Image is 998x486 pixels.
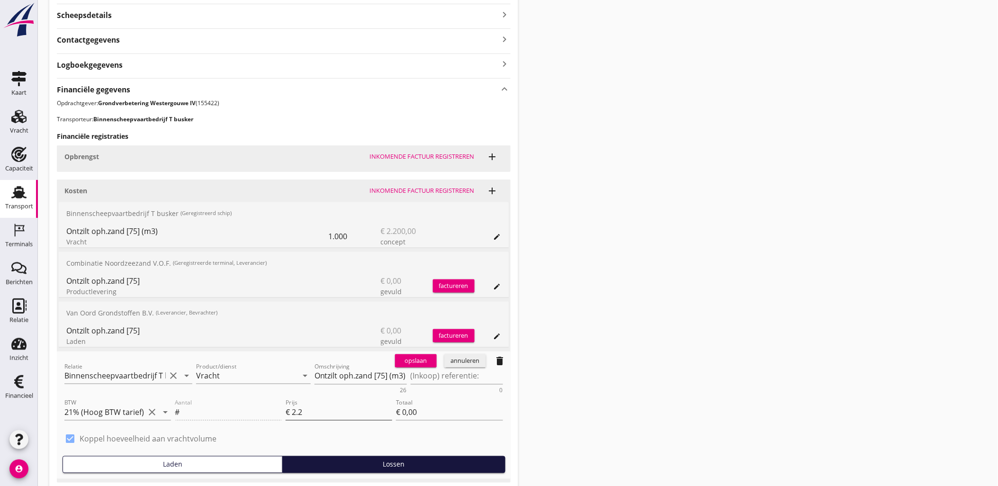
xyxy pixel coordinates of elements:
[57,84,130,95] strong: Financiële gegevens
[433,279,475,293] button: factureren
[395,354,437,368] button: opslaan
[381,336,433,346] div: gevuld
[499,8,511,21] i: keyboard_arrow_right
[381,275,402,287] span: € 0,00
[370,152,475,162] div: Inkomende factuur registreren
[64,152,99,161] strong: Opbrengst
[2,2,36,37] img: logo-small.a267ee39.svg
[499,82,511,95] i: keyboard_arrow_up
[9,459,28,478] i: account_circle
[299,370,311,382] i: arrow_drop_down
[495,355,506,367] i: delete
[381,287,433,297] div: gevuld
[59,202,509,225] div: Binnenscheepvaartbedrijf T busker
[5,241,33,247] div: Terminals
[64,186,87,195] strong: Kosten
[500,388,503,394] div: 0
[9,355,28,361] div: Inzicht
[396,405,503,420] input: Totaal
[64,369,166,384] input: Relatie
[399,356,433,366] div: opslaan
[173,259,267,267] small: (Geregistreerde terminal, Leverancier)
[366,150,478,163] button: Inkomende factuur registreren
[499,58,511,71] i: keyboard_arrow_right
[315,369,407,384] textarea: Omschrijving
[10,127,28,134] div: Vracht
[287,459,501,469] div: Lossen
[67,459,279,469] div: Laden
[80,434,216,444] label: Koppel hoeveelheid aan vrachtvolume
[494,283,501,290] i: edit
[433,331,475,341] div: factureren
[11,90,27,96] div: Kaart
[66,275,329,287] div: Ontzilt oph.zand [75]
[98,99,196,107] strong: Grondverbetering Westergouwe IV
[487,151,498,162] i: add
[63,456,283,473] button: Laden
[381,237,433,247] div: concept
[292,405,392,420] input: Prijs
[487,185,498,197] i: add
[146,407,158,418] i: clear
[160,407,171,418] i: arrow_drop_down
[93,115,193,123] strong: Binnenscheepvaartbedrijf T busker
[57,10,112,21] strong: Scheepsdetails
[196,369,297,384] input: Product/dienst
[57,35,120,45] strong: Contactgegevens
[448,356,482,366] div: annuleren
[57,115,511,124] p: Transporteur:
[381,325,402,336] span: € 0,00
[494,233,501,241] i: edit
[329,225,381,248] div: 1.000
[400,388,407,394] div: 26
[168,370,179,382] i: clear
[433,281,475,291] div: factureren
[5,393,33,399] div: Financieel
[6,279,33,285] div: Berichten
[5,203,33,209] div: Transport
[282,456,505,473] button: Lossen
[5,165,33,171] div: Capaciteit
[381,225,416,237] span: € 2.200,00
[433,329,475,342] button: factureren
[59,252,509,275] div: Combinatie Noordzeezand V.O.F.
[156,309,217,317] small: (Leverancier, Bevrachter)
[66,336,329,346] div: Laden
[66,237,329,247] div: Vracht
[59,302,509,324] div: Van Oord Grondstoffen B.V.
[57,131,511,141] h3: Financiële registraties
[66,287,329,297] div: Productlevering
[57,99,511,108] p: Opdrachtgever: (155422)
[411,369,503,384] textarea: (Inkoop) referentie:
[66,325,329,336] div: Ontzilt oph.zand [75]
[57,60,123,71] strong: Logboekgegevens
[180,209,232,217] small: (Geregistreerd schip)
[286,407,292,418] div: €
[370,186,475,196] div: Inkomende factuur registreren
[494,333,501,340] i: edit
[499,33,511,45] i: keyboard_arrow_right
[444,354,486,368] button: annuleren
[66,225,329,237] div: Ontzilt oph.zand [75] (m3)
[64,405,144,420] input: BTW
[9,317,28,323] div: Relatie
[181,370,192,382] i: arrow_drop_down
[366,184,478,198] button: Inkomende factuur registreren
